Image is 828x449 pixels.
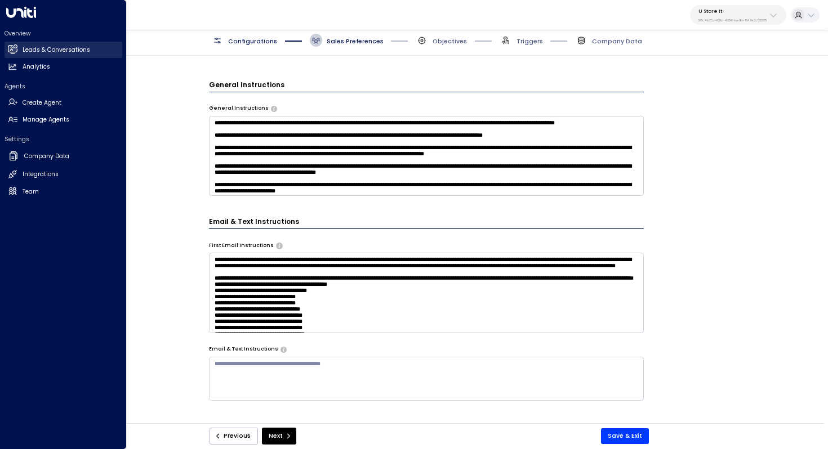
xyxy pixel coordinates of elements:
button: U Store It58c4b32c-92b1-4356-be9b-1247e2c02228 [690,5,786,25]
h2: Overview [5,29,122,38]
a: Analytics [5,59,122,75]
button: Provide any specific instructions you want the agent to follow when responding to leads. This app... [271,106,277,111]
h2: Team [23,187,39,196]
p: U Store It [698,8,767,15]
h2: Leads & Conversations [23,46,90,55]
h2: Agents [5,82,122,91]
a: Leads & Conversations [5,42,122,58]
h2: Company Data [24,152,69,161]
a: Create Agent [5,95,122,111]
a: Integrations [5,167,122,183]
h2: Create Agent [23,98,61,107]
a: Team [5,183,122,200]
label: First Email Instructions [209,242,274,250]
button: Specify instructions for the agent's first email only, such as introductory content, special offe... [276,243,282,248]
span: Sales Preferences [327,37,384,46]
h2: Manage Agents [23,115,69,124]
a: Manage Agents [5,112,122,128]
h3: Email & Text Instructions [209,217,644,229]
button: Provide any specific instructions you want the agent to follow only when responding to leads via ... [281,347,287,352]
span: Configurations [228,37,277,46]
h2: Analytics [23,62,50,71]
button: Previous [210,428,258,444]
label: General Instructions [209,105,269,113]
span: Company Data [592,37,642,46]
h2: Integrations [23,170,59,179]
button: Next [262,428,296,444]
p: 58c4b32c-92b1-4356-be9b-1247e2c02228 [698,18,767,23]
span: Triggers [517,37,543,46]
a: Company Data [5,147,122,165]
h2: Settings [5,135,122,143]
label: Email & Text Instructions [209,345,278,353]
h3: General Instructions [209,80,644,92]
button: Save & Exit [601,428,649,444]
h3: Voice Instructions [209,421,644,434]
span: Objectives [433,37,467,46]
